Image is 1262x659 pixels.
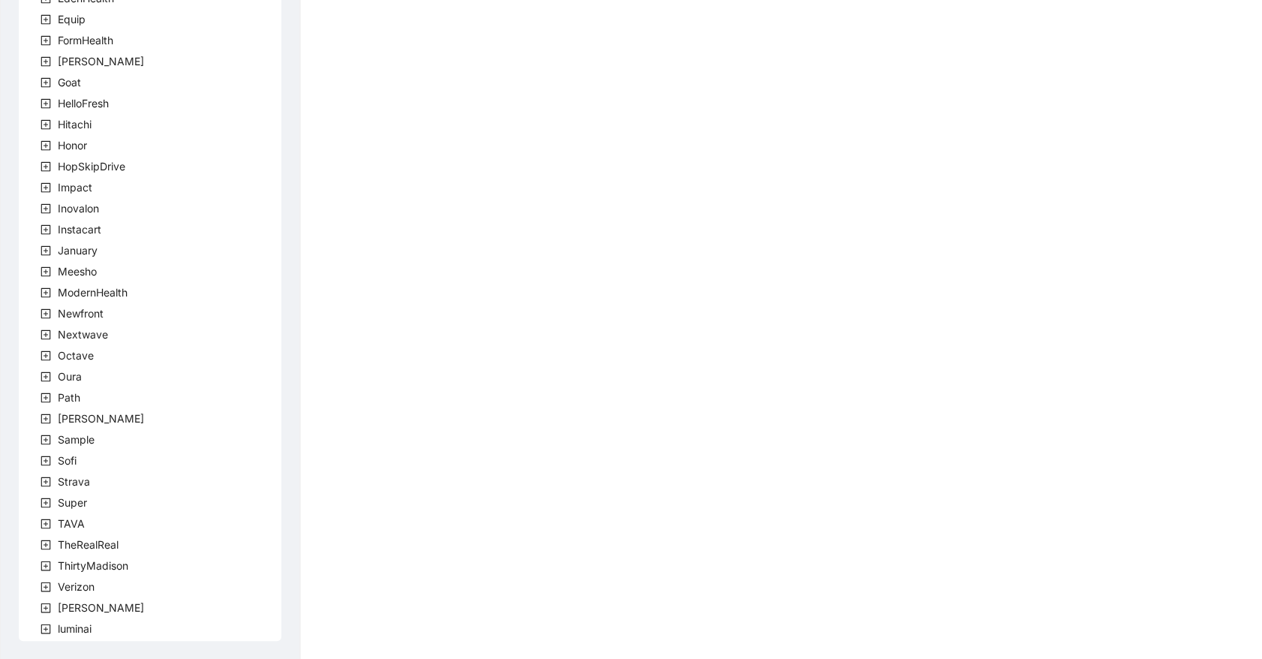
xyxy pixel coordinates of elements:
[41,477,51,487] span: plus-square
[58,286,128,299] span: ModernHealth
[58,181,92,194] span: Impact
[58,307,104,320] span: Newfront
[55,116,95,134] span: Hitachi
[58,412,144,425] span: [PERSON_NAME]
[55,158,128,176] span: HopSkipDrive
[58,34,113,47] span: FormHealth
[55,221,104,239] span: Instacart
[58,202,99,215] span: Inovalon
[55,578,98,596] span: Verizon
[55,389,83,407] span: Path
[58,223,101,236] span: Instacart
[55,347,97,365] span: Octave
[55,494,90,512] span: Super
[55,74,84,92] span: Goat
[55,431,98,449] span: Sample
[41,224,51,235] span: plus-square
[55,326,111,344] span: Nextwave
[41,393,51,403] span: plus-square
[41,203,51,214] span: plus-square
[58,160,125,173] span: HopSkipDrive
[41,77,51,88] span: plus-square
[55,137,90,155] span: Honor
[55,263,100,281] span: Meesho
[55,179,95,197] span: Impact
[58,139,87,152] span: Honor
[41,582,51,592] span: plus-square
[41,287,51,298] span: plus-square
[41,624,51,634] span: plus-square
[58,580,95,593] span: Verizon
[41,561,51,571] span: plus-square
[58,55,144,68] span: [PERSON_NAME]
[58,538,119,551] span: TheRealReal
[41,161,51,172] span: plus-square
[41,119,51,130] span: plus-square
[58,76,81,89] span: Goat
[41,414,51,424] span: plus-square
[58,433,95,446] span: Sample
[41,456,51,466] span: plus-square
[41,14,51,25] span: plus-square
[41,308,51,319] span: plus-square
[55,620,95,638] span: luminai
[41,372,51,382] span: plus-square
[58,622,92,635] span: luminai
[55,410,147,428] span: Rothman
[55,452,80,470] span: Sofi
[41,435,51,445] span: plus-square
[41,140,51,151] span: plus-square
[41,245,51,256] span: plus-square
[55,515,88,533] span: TAVA
[55,284,131,302] span: ModernHealth
[58,370,82,383] span: Oura
[41,351,51,361] span: plus-square
[58,391,80,404] span: Path
[58,475,90,488] span: Strava
[58,328,108,341] span: Nextwave
[55,11,89,29] span: Equip
[58,559,128,572] span: ThirtyMadison
[41,98,51,109] span: plus-square
[41,56,51,67] span: plus-square
[41,519,51,529] span: plus-square
[58,454,77,467] span: Sofi
[41,498,51,508] span: plus-square
[58,517,85,530] span: TAVA
[58,496,87,509] span: Super
[58,265,97,278] span: Meesho
[55,200,102,218] span: Inovalon
[58,244,98,257] span: January
[41,540,51,550] span: plus-square
[55,599,147,617] span: Virta
[58,601,144,614] span: [PERSON_NAME]
[55,473,93,491] span: Strava
[55,32,116,50] span: FormHealth
[55,53,147,71] span: Garner
[41,329,51,340] span: plus-square
[58,97,109,110] span: HelloFresh
[58,118,92,131] span: Hitachi
[41,35,51,46] span: plus-square
[55,557,131,575] span: ThirtyMadison
[41,266,51,277] span: plus-square
[55,368,85,386] span: Oura
[58,349,94,362] span: Octave
[55,536,122,554] span: TheRealReal
[41,603,51,613] span: plus-square
[41,182,51,193] span: plus-square
[55,95,112,113] span: HelloFresh
[55,242,101,260] span: January
[55,305,107,323] span: Newfront
[58,13,86,26] span: Equip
